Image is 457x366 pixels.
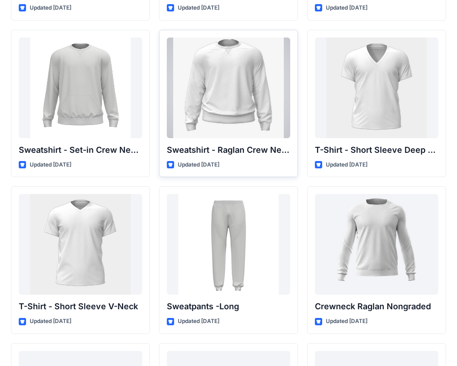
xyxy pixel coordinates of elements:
p: Updated [DATE] [178,3,219,13]
p: Updated [DATE] [326,160,367,170]
p: Sweatshirt - Set-in Crew Neck w Kangaroo Pocket [19,144,142,156]
p: Updated [DATE] [178,160,219,170]
a: T-Shirt - Short Sleeve Deep V-Neck [315,38,438,138]
a: T-Shirt - Short Sleeve V-Neck [19,194,142,295]
p: Updated [DATE] [326,317,367,326]
p: Updated [DATE] [326,3,367,13]
a: Sweatpants -Long [167,194,290,295]
p: Updated [DATE] [30,317,71,326]
a: Crewneck Raglan Nongraded [315,194,438,295]
p: Crewneck Raglan Nongraded [315,300,438,313]
p: T-Shirt - Short Sleeve Deep V-Neck [315,144,438,156]
p: Sweatpants -Long [167,300,290,313]
p: Updated [DATE] [30,3,71,13]
p: Sweatshirt - Raglan Crew Neck [167,144,290,156]
a: Sweatshirt - Set-in Crew Neck w Kangaroo Pocket [19,38,142,138]
p: T-Shirt - Short Sleeve V-Neck [19,300,142,313]
p: Updated [DATE] [178,317,219,326]
p: Updated [DATE] [30,160,71,170]
a: Sweatshirt - Raglan Crew Neck [167,38,290,138]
